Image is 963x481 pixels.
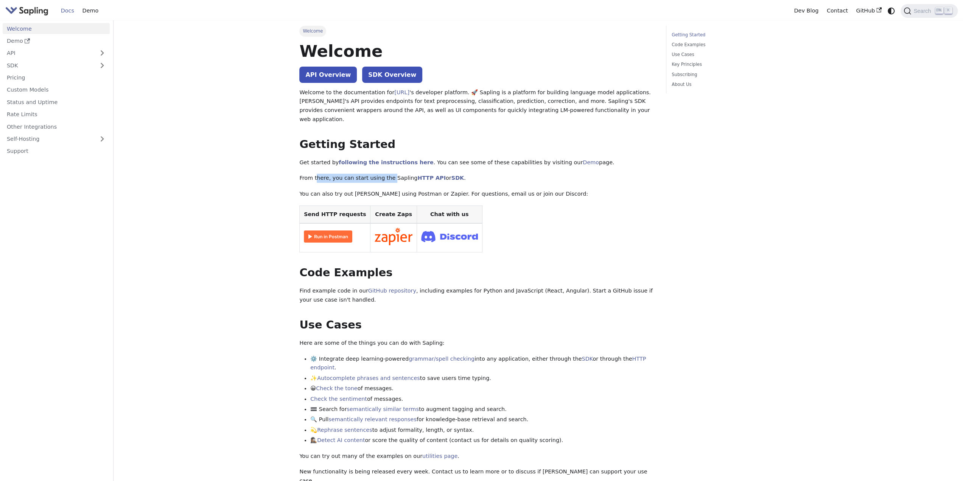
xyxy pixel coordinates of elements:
a: Status and Uptime [3,97,110,107]
h1: Welcome [299,41,655,61]
a: Welcome [3,23,110,34]
img: Connect in Zapier [375,228,412,245]
a: Pricing [3,72,110,83]
button: Expand sidebar category 'SDK' [95,60,110,71]
li: ⚙️ Integrate deep learning-powered into any application, either through the or through the . [310,355,655,373]
a: Sapling.ai [5,5,51,16]
a: semantically similar terms [347,406,418,412]
h2: Getting Started [299,138,655,151]
p: Welcome to the documentation for 's developer platform. 🚀 Sapling is a platform for building lang... [299,88,655,124]
span: Welcome [299,26,326,36]
a: Custom Models [3,84,110,95]
a: Demo [3,36,110,47]
li: 😀 of messages. [310,384,655,393]
a: Self-Hosting [3,134,110,145]
p: You can try out many of the examples on our . [299,452,655,461]
a: Key Principles [672,61,774,68]
a: GitHub [852,5,885,17]
a: grammar/spell checking [409,356,474,362]
a: SDK Overview [362,67,422,83]
a: Dev Blog [790,5,822,17]
a: following the instructions here [339,159,433,165]
a: Demo [78,5,103,17]
a: Subscribing [672,71,774,78]
button: Expand sidebar category 'API' [95,48,110,59]
a: API Overview [299,67,357,83]
nav: Breadcrumbs [299,26,655,36]
a: Support [3,146,110,157]
li: of messages. [310,395,655,404]
a: [URL] [394,89,409,95]
a: Check the sentiment [310,396,367,402]
a: GitHub repository [368,288,416,294]
img: Run in Postman [304,230,352,243]
li: 🔍 Pull for knowledge-base retrieval and search. [310,415,655,424]
a: utilities page [422,453,457,459]
button: Search (Ctrl+K) [901,4,957,18]
p: From there, you can start using the Sapling or . [299,174,655,183]
th: Chat with us [417,205,482,223]
a: Getting Started [672,31,774,39]
li: 🟰 Search for to augment tagging and search. [310,405,655,414]
a: semantically relevant responses [328,416,417,422]
a: SDK [3,60,95,71]
h2: Use Cases [299,318,655,332]
a: SDK [451,175,464,181]
h2: Code Examples [299,266,655,280]
span: Search [911,8,935,14]
li: 🕵🏽‍♀️ or score the quality of content (contact us for details on quality scoring). [310,436,655,445]
a: Rate Limits [3,109,110,120]
a: API [3,48,95,59]
a: Autocomplete phrases and sentences [317,375,420,381]
a: Demo [583,159,599,165]
a: Other Integrations [3,121,110,132]
a: Contact [823,5,852,17]
li: ✨ to save users time typing. [310,374,655,383]
th: Send HTTP requests [300,205,370,223]
a: Rephrase sentences [317,427,372,433]
p: Here are some of the things you can do with Sapling: [299,339,655,348]
img: Join Discord [421,229,478,244]
a: Detect AI content [317,437,365,443]
p: You can also try out [PERSON_NAME] using Postman or Zapier. For questions, email us or join our D... [299,190,655,199]
a: SDK [582,356,593,362]
a: Use Cases [672,51,774,58]
li: 💫 to adjust formality, length, or syntax. [310,426,655,435]
th: Create Zaps [370,205,417,223]
button: Switch between dark and light mode (currently system mode) [886,5,897,16]
p: Find example code in our , including examples for Python and JavaScript (React, Angular). Start a... [299,286,655,305]
kbd: K [944,7,952,14]
p: Get started by . You can see some of these capabilities by visiting our page. [299,158,655,167]
a: Code Examples [672,41,774,48]
img: Sapling.ai [5,5,48,16]
a: Docs [57,5,78,17]
a: Check the tone [316,385,357,391]
a: About Us [672,81,774,88]
a: HTTP API [417,175,446,181]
